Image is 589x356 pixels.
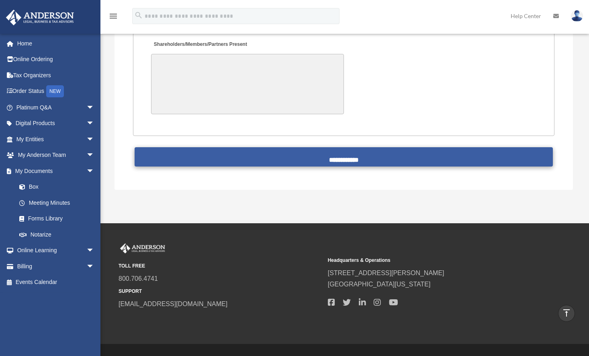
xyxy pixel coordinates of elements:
a: Tax Organizers [6,67,106,83]
a: Forms Library [11,211,106,227]
img: Anderson Advisors Platinum Portal [119,243,167,254]
img: User Pic [571,10,583,22]
a: My Anderson Teamarrow_drop_down [6,147,106,163]
span: arrow_drop_down [86,243,102,259]
a: [STREET_ADDRESS][PERSON_NAME] [328,270,444,276]
a: Order StatusNEW [6,83,106,100]
a: Home [6,35,106,51]
span: arrow_drop_down [86,147,102,164]
span: arrow_drop_down [86,258,102,275]
a: Box [11,179,106,195]
a: Online Learningarrow_drop_down [6,243,106,259]
a: My Entitiesarrow_drop_down [6,131,106,147]
a: [EMAIL_ADDRESS][DOMAIN_NAME] [119,300,227,307]
small: Headquarters & Operations [328,256,532,265]
a: Online Ordering [6,51,106,68]
small: SUPPORT [119,287,322,296]
img: Anderson Advisors Platinum Portal [4,10,76,25]
a: menu [108,14,118,21]
a: Meeting Minutes [11,195,102,211]
a: Digital Productsarrow_drop_down [6,115,106,132]
a: Events Calendar [6,274,106,290]
i: menu [108,11,118,21]
label: Shareholders/Members/Partners Present [151,39,249,50]
a: Platinum Q&Aarrow_drop_down [6,99,106,115]
a: [GEOGRAPHIC_DATA][US_STATE] [328,281,431,288]
i: search [134,11,143,20]
a: 800.706.4741 [119,275,158,282]
i: vertical_align_top [562,308,571,318]
div: NEW [46,85,64,97]
span: arrow_drop_down [86,115,102,132]
a: My Documentsarrow_drop_down [6,163,106,179]
small: TOLL FREE [119,262,322,270]
a: vertical_align_top [558,305,575,322]
span: arrow_drop_down [86,99,102,116]
span: arrow_drop_down [86,163,102,179]
a: Billingarrow_drop_down [6,258,106,274]
span: arrow_drop_down [86,131,102,148]
a: Notarize [11,226,106,243]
